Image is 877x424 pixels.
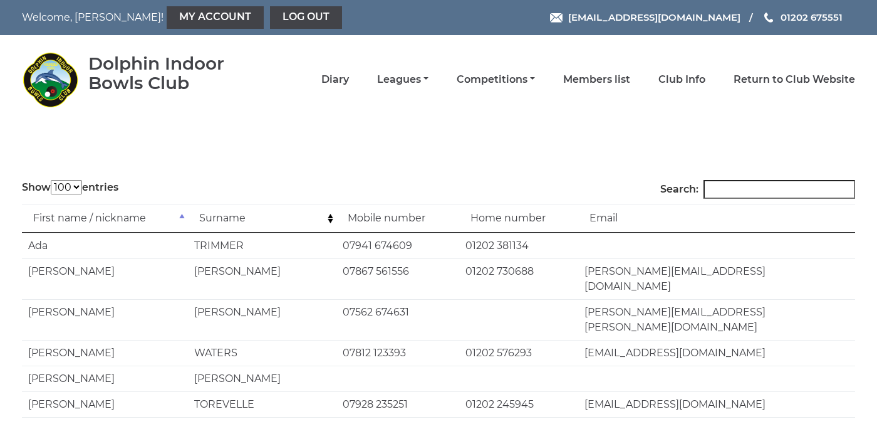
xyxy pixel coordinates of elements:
[22,204,188,233] td: First name / nickname: activate to sort column descending
[188,258,336,299] td: [PERSON_NAME]
[568,11,740,23] span: [EMAIL_ADDRESS][DOMAIN_NAME]
[336,204,459,233] td: Mobile number
[51,180,82,194] select: Showentries
[550,13,563,23] img: Email
[336,299,459,340] td: 07562 674631
[377,73,428,87] a: Leagues
[563,73,630,87] a: Members list
[550,10,740,24] a: Email [EMAIL_ADDRESS][DOMAIN_NAME]
[578,340,855,366] td: [EMAIL_ADDRESS][DOMAIN_NAME]
[188,340,336,366] td: WATERS
[578,258,855,299] td: [PERSON_NAME][EMAIL_ADDRESS][DOMAIN_NAME]
[734,73,855,87] a: Return to Club Website
[22,340,188,366] td: [PERSON_NAME]
[22,51,78,108] img: Dolphin Indoor Bowls Club
[459,258,578,299] td: 01202 730688
[22,391,188,417] td: [PERSON_NAME]
[578,204,855,233] td: Email
[22,258,188,299] td: [PERSON_NAME]
[336,258,459,299] td: 07867 561556
[459,340,578,366] td: 01202 576293
[658,73,705,87] a: Club Info
[764,13,773,23] img: Phone us
[188,391,336,417] td: TOREVELLE
[703,180,855,199] input: Search:
[336,233,459,258] td: 07941 674609
[321,73,349,87] a: Diary
[22,6,358,29] nav: Welcome, [PERSON_NAME]!
[336,391,459,417] td: 07928 235251
[781,11,843,23] span: 01202 675551
[459,204,578,233] td: Home number
[459,233,578,258] td: 01202 381134
[188,204,336,233] td: Surname: activate to sort column ascending
[22,299,188,340] td: [PERSON_NAME]
[188,366,336,391] td: [PERSON_NAME]
[88,54,261,93] div: Dolphin Indoor Bowls Club
[336,340,459,366] td: 07812 123393
[578,391,855,417] td: [EMAIL_ADDRESS][DOMAIN_NAME]
[457,73,535,87] a: Competitions
[762,10,843,24] a: Phone us 01202 675551
[22,366,188,391] td: [PERSON_NAME]
[22,233,188,258] td: Ada
[578,299,855,340] td: [PERSON_NAME][EMAIL_ADDRESS][PERSON_NAME][DOMAIN_NAME]
[188,299,336,340] td: [PERSON_NAME]
[167,6,264,29] a: My Account
[660,180,855,199] label: Search:
[270,6,342,29] a: Log out
[22,180,118,195] label: Show entries
[459,391,578,417] td: 01202 245945
[188,233,336,258] td: TRIMMER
